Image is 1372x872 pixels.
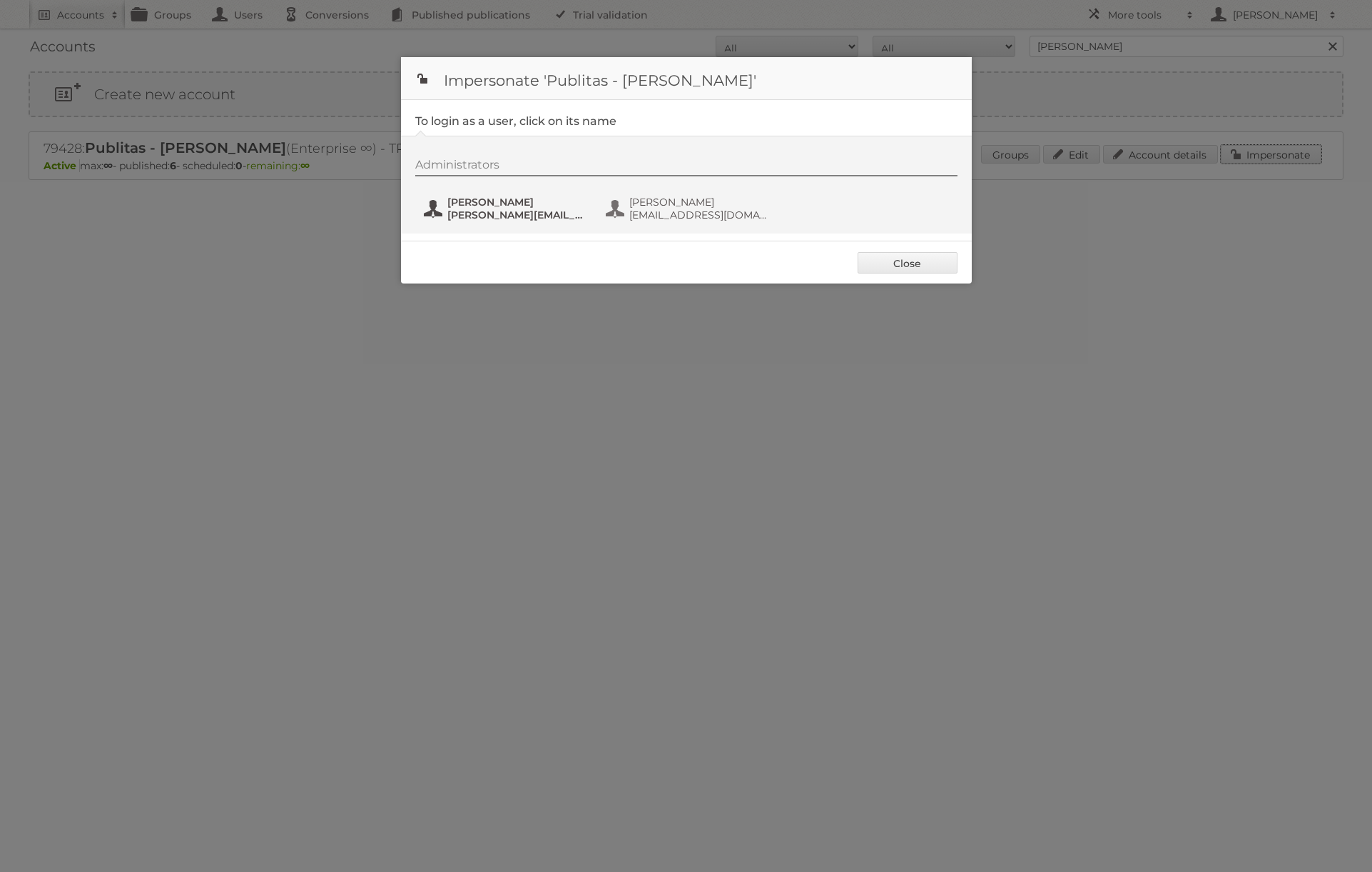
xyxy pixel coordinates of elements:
[401,57,972,100] h1: Impersonate 'Publitas - [PERSON_NAME]'
[415,158,957,176] div: Administrators
[422,194,590,223] button: [PERSON_NAME] [PERSON_NAME][EMAIL_ADDRESS][DOMAIN_NAME]
[858,252,957,274] a: Close
[447,209,586,221] span: [PERSON_NAME][EMAIL_ADDRESS][DOMAIN_NAME]
[604,194,772,223] button: [PERSON_NAME] [EMAIL_ADDRESS][DOMAIN_NAME]
[629,196,768,209] span: [PERSON_NAME]
[629,209,768,221] span: [EMAIL_ADDRESS][DOMAIN_NAME]
[415,114,616,128] legend: To login as a user, click on its name
[447,196,586,209] span: [PERSON_NAME]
